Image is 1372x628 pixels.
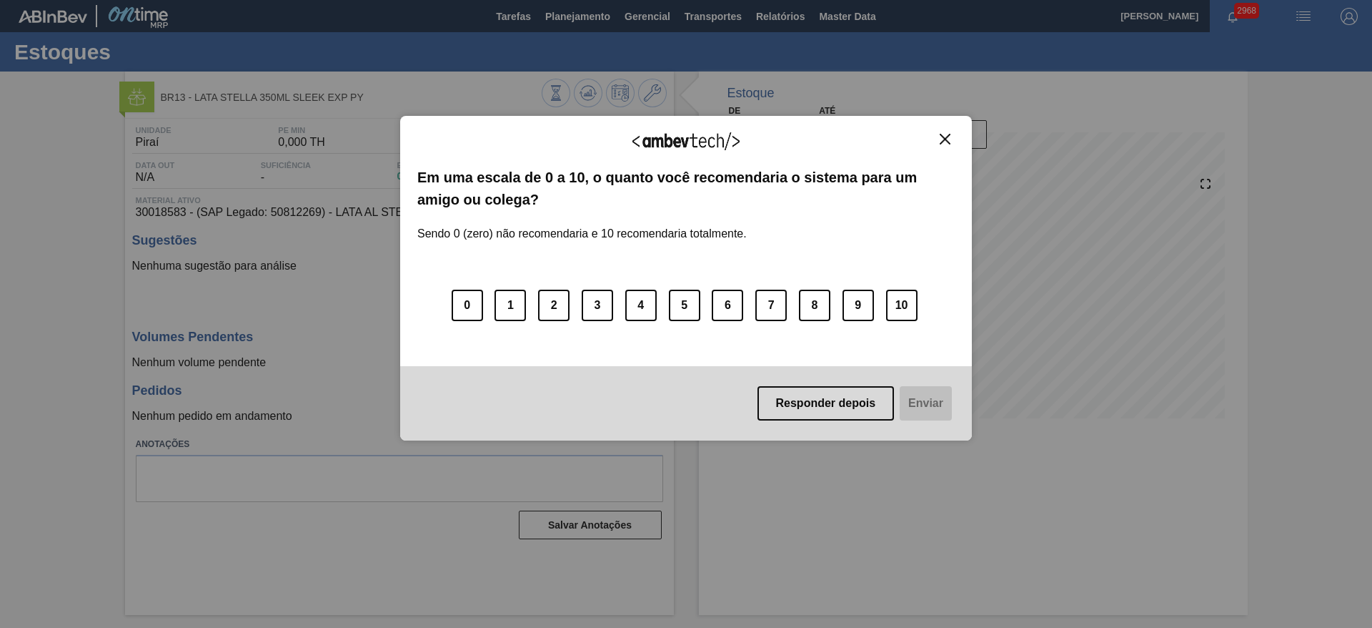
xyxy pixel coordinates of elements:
[886,290,918,321] button: 10
[452,290,483,321] button: 0
[625,290,657,321] button: 4
[935,133,955,145] button: Close
[712,290,743,321] button: 6
[799,290,830,321] button: 8
[940,134,950,144] img: Close
[494,290,526,321] button: 1
[669,290,700,321] button: 5
[755,290,787,321] button: 7
[538,290,570,321] button: 2
[582,290,613,321] button: 3
[632,132,740,150] img: Logo Ambevtech
[842,290,874,321] button: 9
[757,386,895,421] button: Responder depois
[417,210,747,240] label: Sendo 0 (zero) não recomendaria e 10 recomendaria totalmente.
[417,167,955,210] label: Em uma escala de 0 a 10, o quanto você recomendaria o sistema para um amigo ou colega?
